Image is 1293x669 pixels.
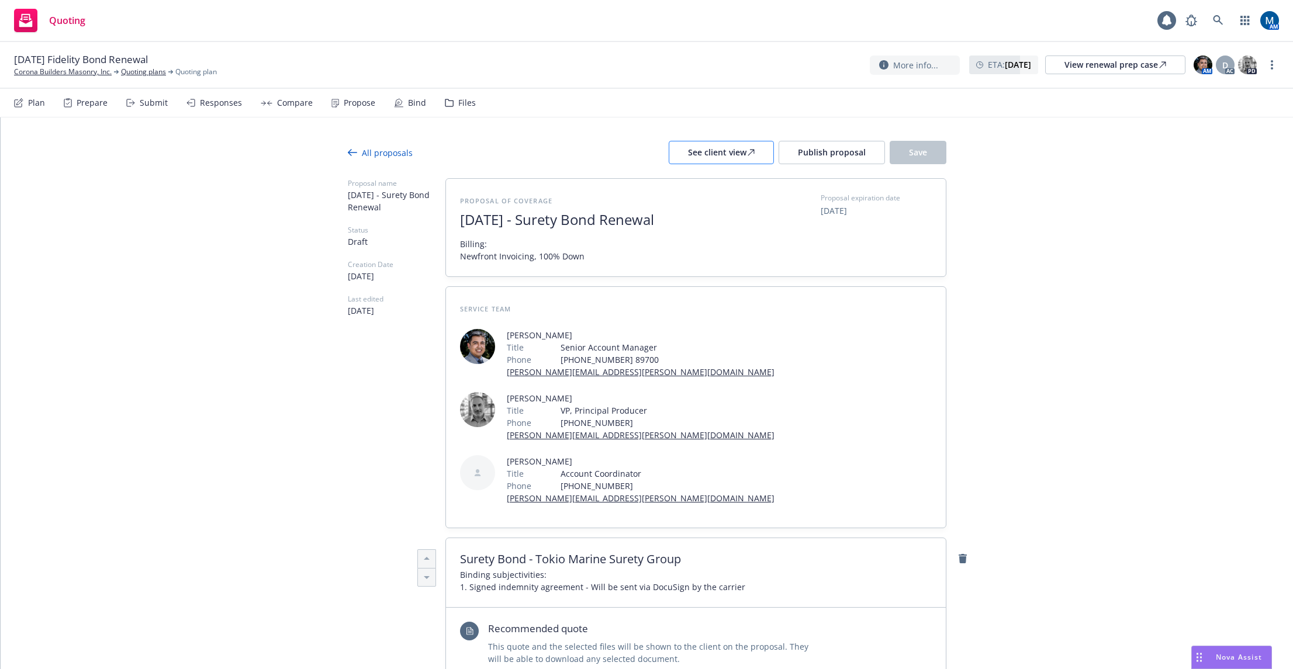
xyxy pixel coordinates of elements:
[1194,56,1212,74] img: photo
[408,98,426,108] div: Bind
[1233,9,1257,32] a: Switch app
[779,141,885,164] button: Publish proposal
[200,98,242,108] div: Responses
[488,640,821,665] span: This quote and the selected files will be shown to the client on the proposal. They will be able ...
[488,622,821,636] span: Recommended quote
[348,189,445,213] span: [DATE] - Surety Bond Renewal
[460,552,932,566] span: Surety Bond - Tokio Marine Surety Group
[348,147,413,159] div: All proposals
[28,98,45,108] div: Plan
[348,235,445,248] span: Draft
[507,455,775,467] span: [PERSON_NAME]
[890,141,946,164] button: Save
[1064,56,1166,74] div: View renewal prep case
[460,392,495,427] img: employee photo
[561,404,775,417] span: VP, Principal Producer
[348,178,445,189] span: Proposal name
[14,53,148,67] span: [DATE] Fidelity Bond Renewal
[121,67,166,77] a: Quoting plans
[348,259,445,270] span: Creation Date
[460,196,552,205] span: Proposal of coverage
[458,98,476,108] div: Files
[277,98,313,108] div: Compare
[821,193,900,203] span: Proposal expiration date
[1206,9,1230,32] a: Search
[460,329,495,364] img: employee photo
[344,98,375,108] div: Propose
[14,67,112,77] a: Corona Builders Masonry, Inc.
[1045,56,1185,74] a: View renewal prep case
[1216,652,1262,662] span: Nova Assist
[561,480,775,492] span: [PHONE_NUMBER]
[669,141,774,164] button: See client view
[1005,59,1031,70] strong: [DATE]
[1265,58,1279,72] a: more
[507,417,531,429] span: Phone
[460,569,745,593] span: Binding subjectivities: 1. Signed indemnity agreement - Will be sent via DocuSign by the carrier
[507,429,775,441] a: [PERSON_NAME][EMAIL_ADDRESS][PERSON_NAME][DOMAIN_NAME]
[561,353,775,366] span: [PHONE_NUMBER] 89700
[348,294,445,304] span: Last edited
[507,329,775,341] span: [PERSON_NAME]
[175,67,217,77] span: Quoting plan
[1191,646,1272,669] button: Nova Assist
[1238,56,1257,74] img: photo
[988,58,1031,71] span: ETA :
[348,225,445,235] span: Status
[507,366,775,377] a: [PERSON_NAME][EMAIL_ADDRESS][PERSON_NAME][DOMAIN_NAME]
[870,56,960,75] button: More info...
[49,16,85,25] span: Quoting
[77,98,108,108] div: Prepare
[460,212,746,228] span: [DATE] - Surety Bond Renewal
[507,353,531,366] span: Phone
[507,467,524,480] span: Title
[1192,646,1206,668] div: Drag to move
[140,98,168,108] div: Submit
[507,404,524,417] span: Title
[909,147,927,158] span: Save
[561,341,775,353] span: Senior Account Manager
[1222,59,1228,71] span: D
[507,480,531,492] span: Phone
[348,270,445,282] span: [DATE]
[460,304,511,313] span: Service Team
[893,59,938,71] span: More info...
[348,304,445,317] span: [DATE]
[507,392,775,404] span: [PERSON_NAME]
[956,552,970,566] a: remove
[1180,9,1203,32] a: Report a Bug
[688,141,755,164] div: See client view
[561,467,775,480] span: Account Coordinator
[561,417,775,429] span: [PHONE_NUMBER]
[821,204,847,217] button: [DATE]
[9,4,90,37] a: Quoting
[507,341,524,353] span: Title
[507,493,775,504] a: [PERSON_NAME][EMAIL_ADDRESS][PERSON_NAME][DOMAIN_NAME]
[798,147,866,158] span: Publish proposal
[1260,11,1279,30] img: photo
[460,238,585,262] span: Billing: Newfront Invoicing, 100% Down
